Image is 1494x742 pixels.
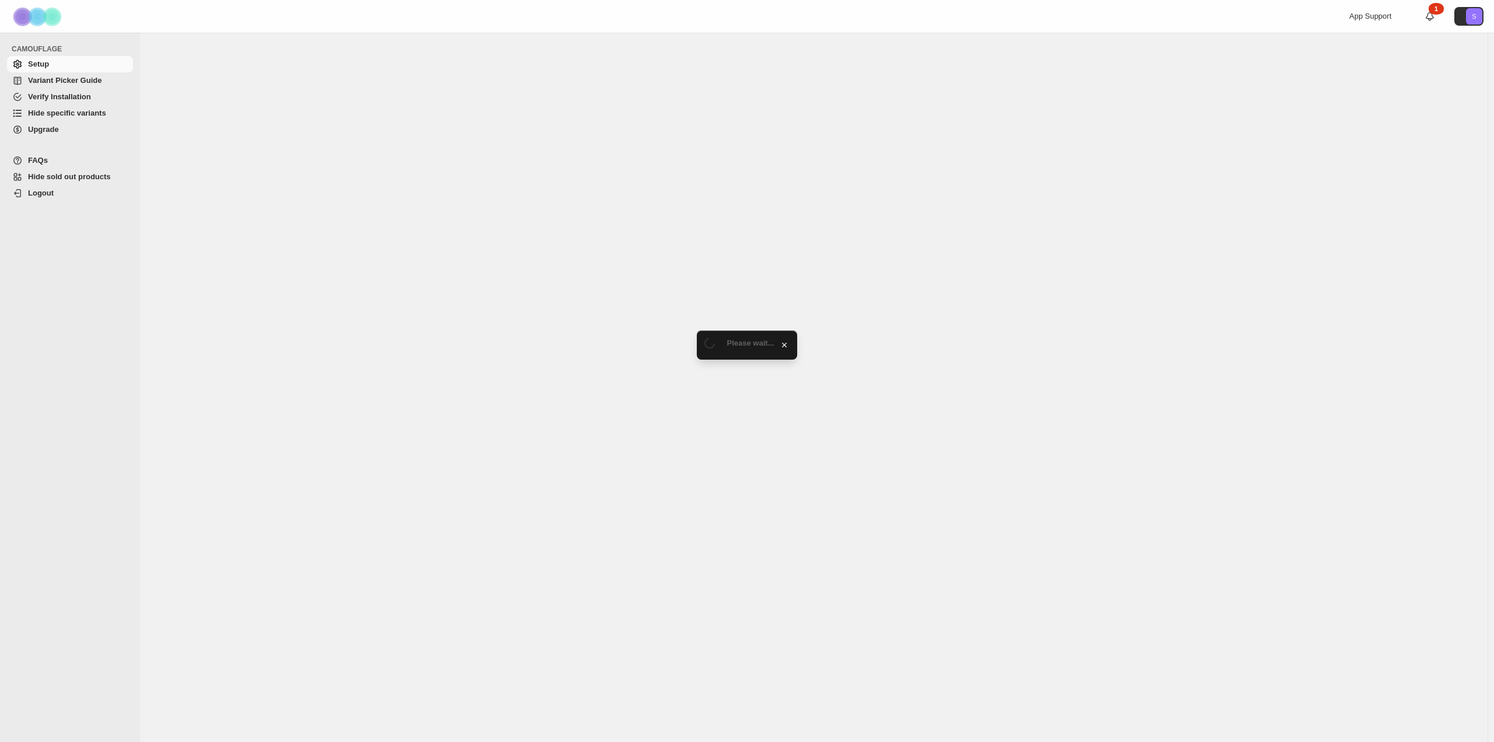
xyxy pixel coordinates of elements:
a: 1 [1424,11,1436,22]
span: Verify Installation [28,92,91,101]
a: Hide specific variants [7,105,133,121]
span: App Support [1349,12,1391,20]
span: Logout [28,189,54,197]
a: FAQs [7,152,133,169]
span: Setup [28,60,49,68]
a: Verify Installation [7,89,133,105]
span: Hide sold out products [28,172,111,181]
text: S [1472,13,1476,20]
div: 1 [1429,3,1444,15]
span: Hide specific variants [28,109,106,117]
span: Please wait... [727,339,774,347]
span: Upgrade [28,125,59,134]
span: CAMOUFLAGE [12,44,134,54]
span: Variant Picker Guide [28,76,102,85]
img: Camouflage [9,1,68,33]
span: Avatar with initials S [1466,8,1482,25]
a: Upgrade [7,121,133,138]
a: Variant Picker Guide [7,72,133,89]
a: Logout [7,185,133,201]
span: FAQs [28,156,48,165]
button: Avatar with initials S [1454,7,1483,26]
a: Hide sold out products [7,169,133,185]
a: Setup [7,56,133,72]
